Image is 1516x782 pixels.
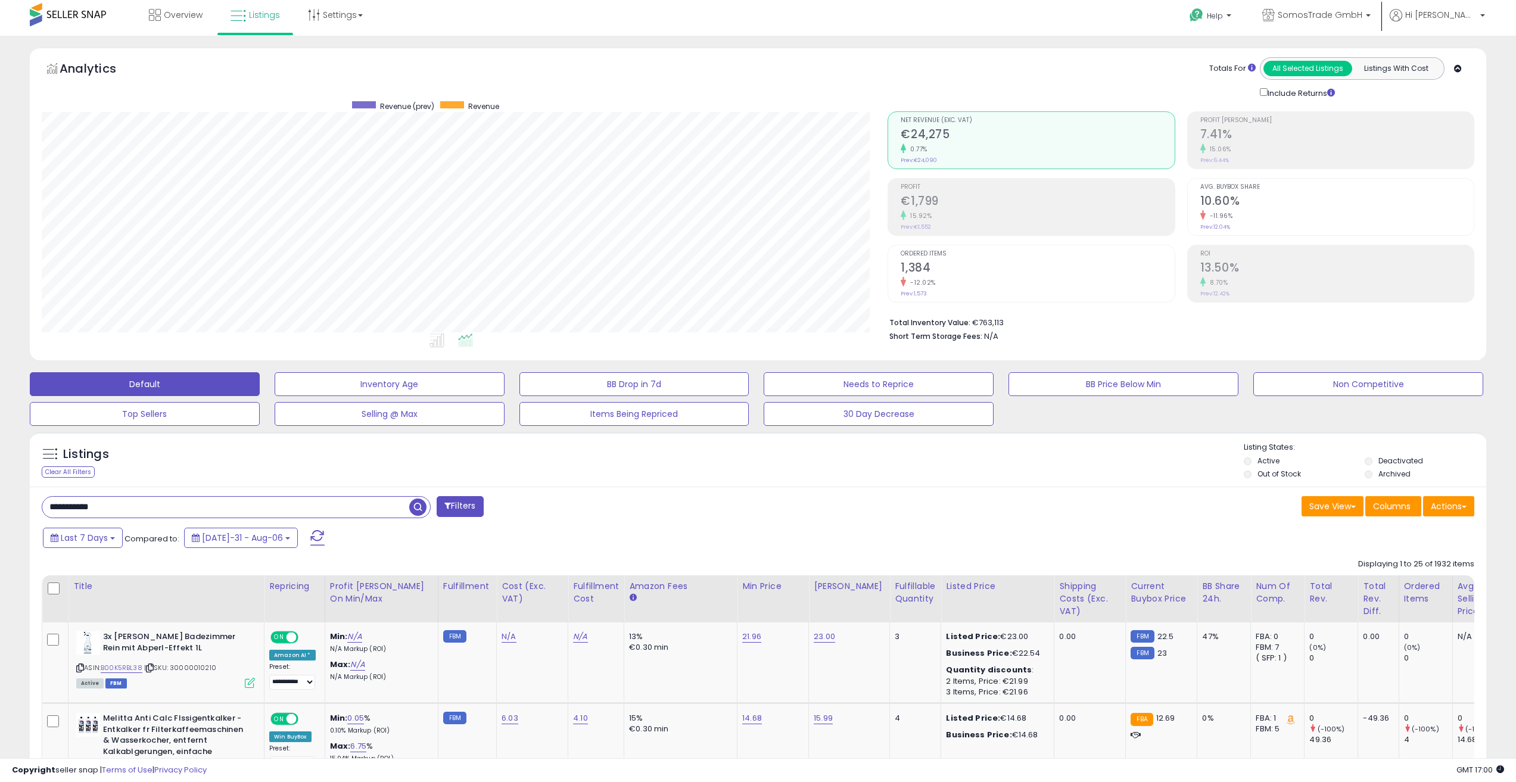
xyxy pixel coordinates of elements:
[184,528,298,548] button: [DATE]-31 - Aug-06
[269,650,316,661] div: Amazon AI *
[1256,653,1295,663] div: ( SFP: 1 )
[1200,117,1474,124] span: Profit [PERSON_NAME]
[1358,559,1474,570] div: Displaying 1 to 25 of 1932 items
[1209,63,1256,74] div: Totals For
[269,744,316,771] div: Preset:
[330,673,429,681] p: N/A Markup (ROI)
[1008,372,1238,396] button: BB Price Below Min
[901,184,1174,191] span: Profit
[1363,713,1389,724] div: -49.36
[269,663,316,690] div: Preset:
[1378,456,1423,466] label: Deactivated
[1202,631,1241,642] div: 47%
[1378,469,1411,479] label: Archived
[325,575,438,622] th: The percentage added to the cost of goods (COGS) that forms the calculator for Min & Max prices.
[1200,127,1474,144] h2: 7.41%
[1309,734,1358,745] div: 49.36
[1278,9,1362,21] span: SomosTrade GmbH
[946,713,1045,724] div: €14.68
[1404,734,1452,745] div: 4
[946,648,1045,659] div: €22.54
[269,731,312,742] div: Win BuyBox
[742,712,762,724] a: 14.68
[1302,496,1364,516] button: Save View
[1206,211,1233,220] small: -11.96%
[443,712,466,724] small: FBM
[1131,630,1154,643] small: FBM
[330,713,429,735] div: %
[814,712,833,724] a: 15.99
[901,261,1174,277] h2: 1,384
[61,532,108,544] span: Last 7 Days
[1256,713,1295,724] div: FBA: 1
[202,532,283,544] span: [DATE]-31 - Aug-06
[1309,653,1358,663] div: 0
[1363,580,1393,618] div: Total Rev. Diff.
[1404,643,1421,652] small: (0%)
[1206,145,1231,154] small: 15.06%
[297,714,316,724] span: OFF
[629,631,728,642] div: 13%
[519,402,749,426] button: Items Being Repriced
[350,659,365,671] a: N/A
[895,631,932,642] div: 3
[889,314,1465,329] li: €763,113
[1257,469,1301,479] label: Out of Stock
[946,665,1045,675] div: :
[1202,580,1246,605] div: BB Share 24h.
[1206,278,1228,287] small: 8.70%
[946,712,1000,724] b: Listed Price:
[272,714,287,724] span: ON
[742,580,804,593] div: Min Price
[901,127,1174,144] h2: €24,275
[629,580,732,593] div: Amazon Fees
[895,580,936,605] div: Fulfillable Quantity
[946,687,1045,697] div: 3 Items, Price: €21.96
[347,631,362,643] a: N/A
[742,631,761,643] a: 21.96
[946,580,1049,593] div: Listed Price
[443,630,466,643] small: FBM
[144,663,216,672] span: | SKU: 30000010210
[1309,631,1358,642] div: 0
[1309,580,1353,605] div: Total Rev.
[1373,500,1411,512] span: Columns
[1200,194,1474,210] h2: 10.60%
[1352,61,1440,76] button: Listings With Cost
[63,446,109,463] h5: Listings
[330,727,429,735] p: 0.10% Markup (ROI)
[30,402,260,426] button: Top Sellers
[73,580,259,593] div: Title
[12,764,55,775] strong: Copyright
[1244,442,1486,453] p: Listing States:
[443,580,491,593] div: Fulfillment
[330,580,433,605] div: Profit [PERSON_NAME] on Min/Max
[330,712,348,724] b: Min:
[764,372,994,396] button: Needs to Reprice
[1404,653,1452,663] div: 0
[350,740,366,752] a: 6.75
[1131,647,1154,659] small: FBM
[330,741,429,763] div: %
[1157,631,1174,642] span: 22.5
[1263,61,1352,76] button: All Selected Listings
[629,713,728,724] div: 15%
[1200,157,1229,164] small: Prev: 6.44%
[502,580,563,605] div: Cost (Exc. VAT)
[906,211,932,220] small: 15.92%
[814,580,885,593] div: [PERSON_NAME]
[1256,580,1299,605] div: Num of Comp.
[297,633,316,643] span: OFF
[330,631,348,642] b: Min:
[984,331,998,342] span: N/A
[1256,642,1295,653] div: FBM: 7
[1458,734,1506,745] div: 14.68
[164,9,203,21] span: Overview
[1458,631,1497,642] div: N/A
[1059,631,1116,642] div: 0.00
[889,331,982,341] b: Short Term Storage Fees:
[12,765,207,776] div: seller snap | |
[573,631,587,643] a: N/A
[901,251,1174,257] span: Ordered Items
[946,647,1011,659] b: Business Price:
